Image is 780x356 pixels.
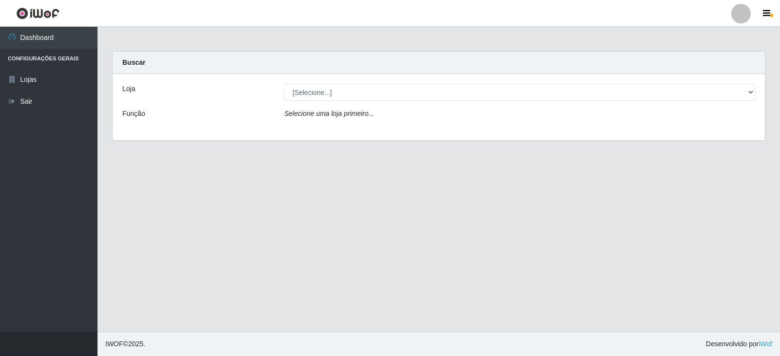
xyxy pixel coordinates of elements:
[105,340,123,348] span: IWOF
[284,110,374,117] i: Selecione uma loja primeiro...
[122,58,145,66] strong: Buscar
[16,7,59,19] img: CoreUI Logo
[105,339,145,349] span: © 2025 .
[122,84,135,94] label: Loja
[706,339,772,349] span: Desenvolvido por
[122,109,145,119] label: Função
[759,340,772,348] a: iWof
